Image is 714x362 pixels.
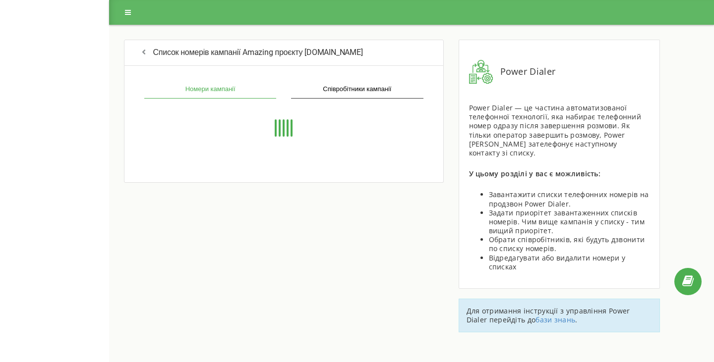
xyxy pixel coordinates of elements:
[535,315,575,324] a: бази знань
[489,235,650,253] li: Обрати співробітників, які будуть дзвонити по списку номерів.
[291,81,423,99] button: Співробітники кампанії
[489,208,650,236] li: Задати приорітет завантаженних списків номерів. Чим вище кампанія у списку - тим вищий приорітет.
[144,81,276,99] button: Номери кампанії
[469,103,650,157] div: Power Dialer — це частина автоматизованої телефонної технології, яка набирає телефонний номер одр...
[124,40,444,66] div: Список номерів кампанії Amazing проєкту [DOMAIN_NAME]
[459,299,660,332] div: Для отримання інструкції з управління Power Dialer перейдіть до .
[469,60,650,84] div: Power Dialer
[469,169,650,178] div: У цьому розділі у вас є можливість:
[469,60,493,84] img: infoPowerDialer
[489,254,650,271] li: Відредагувати або видалити номери у списках
[489,190,650,208] li: Завантажити списки телефонних номерів на продзвон Power Dialer.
